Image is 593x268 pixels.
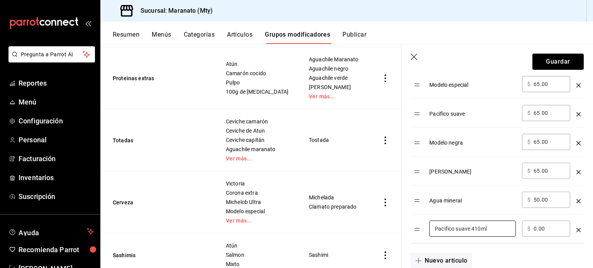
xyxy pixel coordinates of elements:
[226,71,290,76] span: Camarón cocido
[184,31,215,44] button: Categorías
[226,243,290,248] span: Atún
[226,156,290,161] a: Ver más...
[19,78,94,88] span: Reportes
[527,139,530,145] span: $
[19,244,94,255] span: Recomienda Parrot
[527,226,530,231] span: $
[381,199,389,206] button: actions
[8,46,95,62] button: Pregunta a Parrot AI
[309,84,359,90] span: [PERSON_NAME]
[429,163,516,175] div: [PERSON_NAME]
[527,197,530,202] span: $
[309,252,359,258] span: Sashimi
[226,128,290,133] span: Ceviche de Atun
[226,181,290,186] span: Victoria
[226,199,290,205] span: Michelob Ultra
[226,137,290,143] span: Ceviche capitán
[113,137,205,144] button: Totadas
[113,251,205,259] button: Sashimis
[21,51,83,59] span: Pregunta a Parrot AI
[309,94,359,99] a: Ver más...
[226,61,290,67] span: Atún
[309,195,359,200] span: Michelada
[381,251,389,259] button: actions
[309,137,359,143] span: Tostada
[226,209,290,214] span: Modelo especial
[5,56,95,64] a: Pregunta a Parrot AI
[226,252,290,258] span: Salmon
[113,31,139,44] button: Resumen
[429,76,516,89] div: Modelo especial
[429,134,516,147] div: Modelo negra
[19,135,94,145] span: Personal
[19,191,94,202] span: Suscripción
[227,31,252,44] button: Artículos
[381,74,389,82] button: actions
[226,89,290,94] span: 100g de [MEDICAL_DATA]
[19,153,94,164] span: Facturación
[85,20,91,26] button: open_drawer_menu
[429,192,516,204] div: Agua mineral
[19,97,94,107] span: Menú
[226,190,290,196] span: Corona extra
[429,105,516,118] div: Pacifico suave
[113,74,205,82] button: Proteinas extras
[309,57,359,62] span: Aguachile Maranato
[532,54,584,70] button: Guardar
[309,75,359,81] span: Aguachile verde
[342,31,366,44] button: Publicar
[113,31,593,44] div: navigation tabs
[226,218,290,223] a: Ver más...
[265,31,330,44] button: Grupos modificadores
[19,172,94,183] span: Inventarios
[134,6,213,15] h3: Sucursal: Maranato (Mty)
[309,204,359,209] span: Clamato preparado
[226,119,290,124] span: Ceviche camarón
[226,147,290,152] span: Aguachile maranato
[527,168,530,174] span: $
[226,261,290,267] span: Mixto
[113,199,205,206] button: Cerveza
[309,66,359,71] span: Aguachile negro
[527,81,530,87] span: $
[527,110,530,116] span: $
[152,31,171,44] button: Menús
[19,227,84,236] span: Ayuda
[19,116,94,126] span: Configuración
[226,80,290,85] span: Pulpo
[381,137,389,144] button: actions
